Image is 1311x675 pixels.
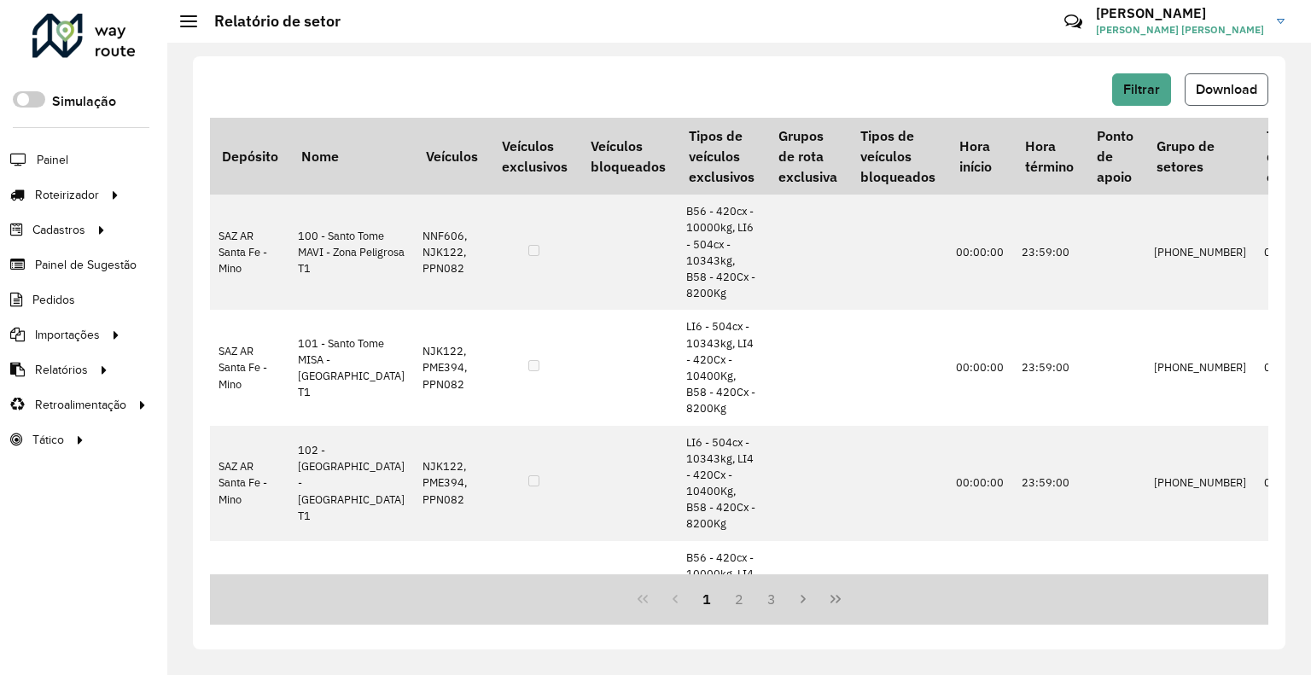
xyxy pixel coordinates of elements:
td: SAZ AR Santa Fe - Mino [210,310,289,425]
button: 1 [690,583,723,615]
th: Hora início [947,118,1013,195]
span: Pedidos [32,291,75,309]
td: SAZ AR Santa Fe - Mino [210,426,289,541]
h3: [PERSON_NAME] [1096,5,1264,21]
span: Cadastros [32,221,85,239]
td: B56 - 420cx - 10000kg, LI4 - 420Cx - 10400Kg, LD5 - 420Cx - 8036Kg [678,541,766,656]
button: Next Page [788,583,820,615]
span: Tático [32,431,64,449]
td: NJK122, PME394, PPN082 [414,310,489,425]
td: NJK122, PME394, PPN082 [414,426,489,541]
h2: Relatório de setor [197,12,341,31]
th: Depósito [210,118,289,195]
td: 00:00:00 [947,426,1013,541]
span: [PERSON_NAME] [PERSON_NAME] [1096,22,1264,38]
th: Veículos bloqueados [579,118,677,195]
label: Simulação [52,91,116,112]
td: [PHONE_NUMBER] [1145,426,1256,541]
td: 103 - Sauce T1 [289,541,414,656]
td: LI6 - 504cx - 10343kg, LI4 - 420Cx - 10400Kg, B58 - 420Cx - 8200Kg [678,310,766,425]
td: 23:59:00 [1013,310,1085,425]
span: Importações [35,326,100,344]
span: Painel [37,151,68,169]
td: [PHONE_NUMBER] [1145,310,1256,425]
span: Painel de Sugestão [35,256,137,274]
th: Veículos exclusivos [490,118,579,195]
th: Tipos de veículos bloqueados [848,118,947,195]
td: NNF606, NJK122, PPN082 [414,195,489,310]
td: 101 - Santo Tome MISA - [GEOGRAPHIC_DATA] T1 [289,310,414,425]
td: 00:00:00 [947,541,1013,656]
td: 00:00:00 [947,310,1013,425]
td: SAZ AR Santa Fe - Mino [210,541,289,656]
span: Filtrar [1123,82,1160,96]
th: Tipos de veículos exclusivos [678,118,766,195]
th: Nome [289,118,414,195]
td: B56 - 420cx - 10000kg, LI6 - 504cx - 10343kg, B58 - 420Cx - 8200Kg [678,195,766,310]
th: Grupo de setores [1145,118,1256,195]
td: SAZ AR Santa Fe - Mino [210,195,289,310]
span: Retroalimentação [35,396,126,414]
td: LI6 - 504cx - 10343kg, LI4 - 420Cx - 10400Kg, B58 - 420Cx - 8200Kg [678,426,766,541]
button: Download [1185,73,1268,106]
td: [PHONE_NUMBER] [1145,195,1256,310]
td: 23:59:00 [1013,426,1085,541]
span: Roteirizador [35,186,99,204]
button: 2 [723,583,755,615]
button: Last Page [819,583,852,615]
a: Contato Rápido [1055,3,1092,40]
th: Hora término [1013,118,1085,195]
td: 23:59:00 [1013,541,1085,656]
td: 102 - [GEOGRAPHIC_DATA] - [GEOGRAPHIC_DATA] T1 [289,426,414,541]
span: Relatórios [35,361,88,379]
td: 100 - Santo Tome MAVI - Zona Peligrosa T1 [289,195,414,310]
td: 00:00:00 [947,195,1013,310]
th: Grupos de rota exclusiva [766,118,848,195]
th: Ponto de apoio [1085,118,1145,195]
span: Download [1196,82,1257,96]
td: AB071NV, NNF606, PME394 [414,541,489,656]
td: 23:59:00 [1013,195,1085,310]
button: 3 [755,583,788,615]
button: Filtrar [1112,73,1171,106]
th: Veículos [414,118,489,195]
